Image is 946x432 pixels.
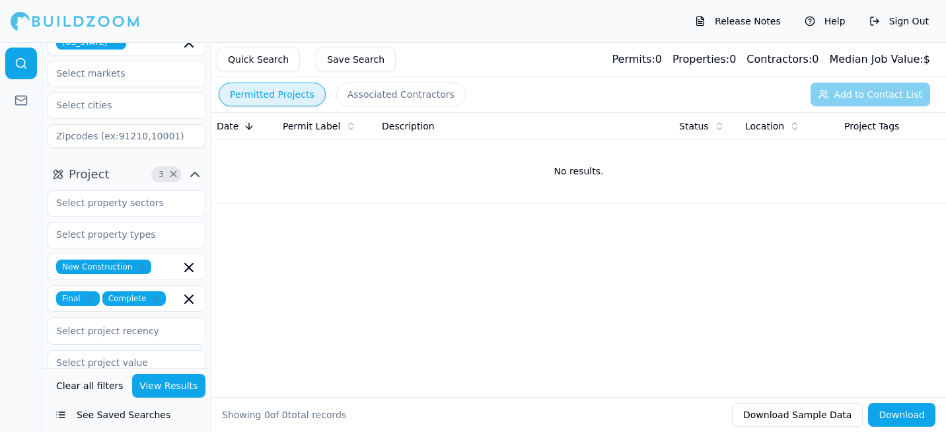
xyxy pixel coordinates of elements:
[746,52,819,67] div: 0
[155,168,168,181] span: 3
[132,374,206,398] button: View Results
[222,408,346,421] div: Showing of total records
[612,52,661,67] div: 0
[798,11,852,32] button: Help
[673,52,736,67] div: 0
[863,11,935,32] button: Sign Out
[868,403,935,427] button: Download
[48,124,205,148] input: Zipcodes (ex:91210,10001)
[48,403,205,427] button: See Saved Searches
[283,120,340,133] span: Permit Label
[746,53,812,65] span: Contractors:
[829,53,923,65] span: Median Job Value:
[282,410,288,420] span: 0
[56,291,100,306] span: Final
[56,260,151,274] span: New Construction
[211,139,946,203] td: No results.
[48,164,205,185] button: Project3Clear Project filters
[679,120,709,133] span: Status
[53,374,127,398] button: Clear all filters
[316,48,396,71] button: Save Search
[844,120,899,133] span: Project Tags
[48,223,188,246] input: Select property types
[382,120,435,133] span: Description
[219,83,326,106] button: Permitted Projects
[217,48,300,71] button: Quick Search
[48,61,188,85] input: Select markets
[688,11,787,32] button: Release Notes
[732,403,863,427] button: Download Sample Data
[48,351,188,375] input: Select project value
[612,53,655,65] span: Permits:
[48,191,188,215] input: Select property sectors
[102,291,166,306] span: Complete
[48,93,188,117] input: Select cities
[829,52,930,67] div: $
[336,83,466,106] button: Associated Contractors
[217,120,238,133] span: Date
[168,171,178,178] span: Clear Project filters
[69,165,110,184] span: Project
[745,120,784,133] span: Location
[264,410,270,420] span: 0
[673,53,729,65] span: Properties:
